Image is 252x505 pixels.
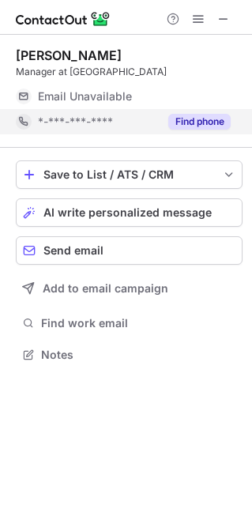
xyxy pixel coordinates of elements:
[16,344,243,366] button: Notes
[38,89,132,104] span: Email Unavailable
[16,198,243,227] button: AI write personalized message
[16,47,122,63] div: [PERSON_NAME]
[16,160,243,189] button: save-profile-one-click
[16,9,111,28] img: ContactOut v5.3.10
[43,282,168,295] span: Add to email campaign
[16,312,243,334] button: Find work email
[41,348,236,362] span: Notes
[41,316,236,330] span: Find work email
[16,236,243,265] button: Send email
[43,206,212,219] span: AI write personalized message
[168,114,231,130] button: Reveal Button
[43,244,103,257] span: Send email
[43,168,215,181] div: Save to List / ATS / CRM
[16,65,243,79] div: Manager at [GEOGRAPHIC_DATA]
[16,274,243,303] button: Add to email campaign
